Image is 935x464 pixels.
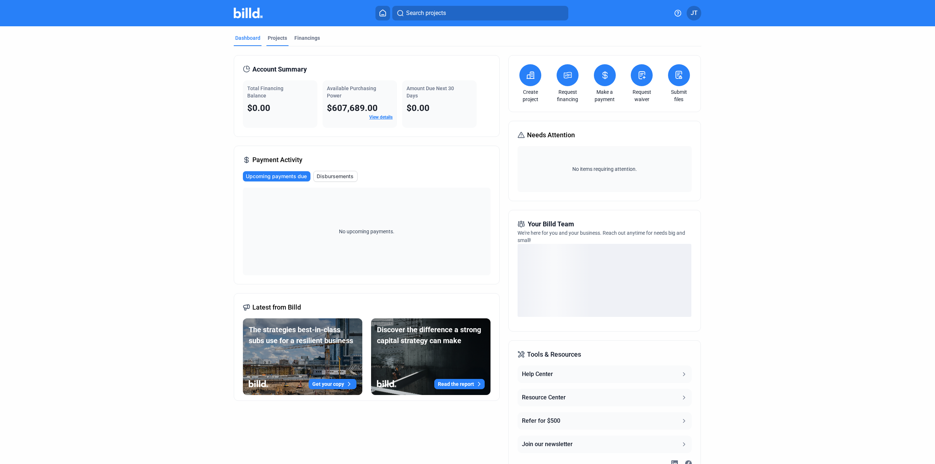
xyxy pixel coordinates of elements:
[243,171,310,181] button: Upcoming payments due
[555,88,580,103] a: Request financing
[434,379,485,389] button: Read the report
[527,130,575,140] span: Needs Attention
[522,370,553,379] div: Help Center
[252,155,302,165] span: Payment Activity
[252,64,307,74] span: Account Summary
[334,228,399,235] span: No upcoming payments.
[313,171,358,182] button: Disbursements
[518,412,691,430] button: Refer for $500
[327,85,376,99] span: Available Purchasing Power
[522,417,560,425] div: Refer for $500
[691,9,698,18] span: JT
[522,393,566,402] div: Resource Center
[518,436,691,453] button: Join our newsletter
[377,324,485,346] div: Discover the difference a strong capital strategy can make
[294,34,320,42] div: Financings
[407,85,454,99] span: Amount Due Next 30 Days
[369,115,393,120] a: View details
[407,103,430,113] span: $0.00
[518,88,543,103] a: Create project
[518,389,691,406] button: Resource Center
[528,219,574,229] span: Your Billd Team
[687,6,701,20] button: JT
[247,85,283,99] span: Total Financing Balance
[520,165,688,173] span: No items requiring attention.
[518,365,691,383] button: Help Center
[629,88,654,103] a: Request waiver
[666,88,692,103] a: Submit files
[392,6,568,20] button: Search projects
[522,440,573,449] div: Join our newsletter
[252,302,301,312] span: Latest from Billd
[309,379,356,389] button: Get your copy
[406,9,446,18] span: Search projects
[317,173,354,180] span: Disbursements
[247,103,270,113] span: $0.00
[235,34,260,42] div: Dashboard
[246,173,307,180] span: Upcoming payments due
[268,34,287,42] div: Projects
[592,88,618,103] a: Make a payment
[518,244,691,317] div: loading
[327,103,378,113] span: $607,689.00
[249,324,356,346] div: The strategies best-in-class subs use for a resilient business
[527,349,581,360] span: Tools & Resources
[518,230,685,243] span: We're here for you and your business. Reach out anytime for needs big and small!
[234,8,263,18] img: Billd Company Logo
